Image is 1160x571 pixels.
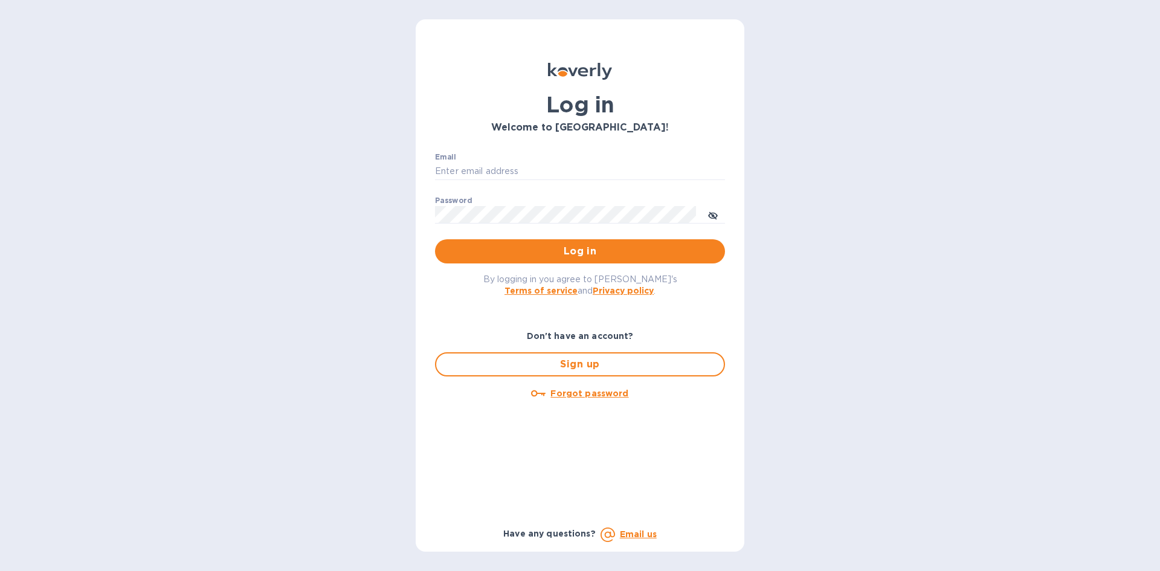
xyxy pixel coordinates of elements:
[548,63,612,80] img: Koverly
[503,529,596,538] b: Have any questions?
[435,122,725,134] h3: Welcome to [GEOGRAPHIC_DATA]!
[445,244,715,259] span: Log in
[504,286,578,295] a: Terms of service
[620,529,657,539] a: Email us
[435,352,725,376] button: Sign up
[435,163,725,181] input: Enter email address
[435,239,725,263] button: Log in
[593,286,654,295] a: Privacy policy
[435,197,472,204] label: Password
[435,153,456,161] label: Email
[483,274,677,295] span: By logging in you agree to [PERSON_NAME]'s and .
[701,202,725,227] button: toggle password visibility
[435,92,725,117] h1: Log in
[550,389,628,398] u: Forgot password
[527,331,634,341] b: Don't have an account?
[446,357,714,372] span: Sign up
